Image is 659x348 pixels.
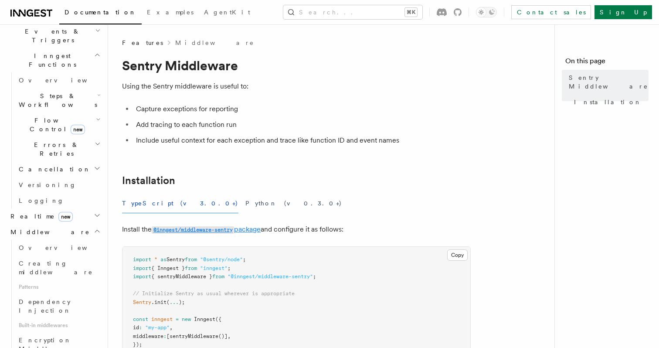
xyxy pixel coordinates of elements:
[7,228,90,236] span: Middleware
[15,177,102,193] a: Versioning
[133,103,471,115] li: Capture exceptions for reporting
[19,298,71,314] span: Dependency Injection
[166,333,170,339] span: [
[565,56,649,70] h4: On this page
[15,240,102,256] a: Overview
[204,9,250,16] span: AgentKit
[133,333,163,339] span: middleware
[15,116,96,133] span: Flow Control
[19,244,109,251] span: Overview
[133,256,151,263] span: import
[283,5,422,19] button: Search...⌘K
[122,38,163,47] span: Features
[151,299,166,305] span: .init
[15,318,102,332] span: Built-in middlewares
[574,98,642,106] span: Installation
[179,299,185,305] span: );
[122,223,471,236] p: Install the and configure it as follows:
[7,48,102,72] button: Inngest Functions
[58,212,73,222] span: new
[15,193,102,208] a: Logging
[122,80,471,92] p: Using the Sentry middleware is useful to:
[65,9,136,16] span: Documentation
[476,7,497,17] button: Toggle dark mode
[152,225,261,233] a: @inngest/middleware-sentrypackage
[7,72,102,208] div: Inngest Functions
[176,316,179,322] span: =
[7,224,102,240] button: Middleware
[7,212,73,221] span: Realtime
[200,256,243,263] span: "@sentry/node"
[15,294,102,318] a: Dependency Injection
[212,273,224,280] span: from
[15,140,95,158] span: Errors & Retries
[15,161,102,177] button: Cancellation
[133,341,142,348] span: });
[142,3,199,24] a: Examples
[15,92,97,109] span: Steps & Workflows
[122,174,175,187] a: Installation
[160,256,166,263] span: as
[228,333,231,339] span: ,
[166,299,170,305] span: (
[133,119,471,131] li: Add tracing to each function run
[313,273,316,280] span: ;
[152,226,234,234] code: @inngest/middleware-sentry
[228,265,231,271] span: ;
[133,299,151,305] span: Sentry
[200,265,228,271] span: "inngest"
[185,265,197,271] span: from
[447,249,468,261] button: Copy
[7,208,102,224] button: Realtimenew
[19,181,76,188] span: Versioning
[15,256,102,280] a: Creating middleware
[145,324,170,331] span: "my-app"
[122,194,238,213] button: TypeScript (v3.0.0+)
[15,280,102,294] span: Patterns
[151,265,185,271] span: { Inngest }
[133,290,295,297] span: // Initialize Sentry as usual wherever is appropriate
[19,260,93,276] span: Creating middleware
[199,3,255,24] a: AgentKit
[19,197,64,204] span: Logging
[151,273,212,280] span: { sentryMiddleware }
[170,324,173,331] span: ,
[170,299,179,305] span: ...
[59,3,142,24] a: Documentation
[218,333,228,339] span: ()]
[19,77,109,84] span: Overview
[182,316,191,322] span: new
[185,256,197,263] span: from
[122,58,471,73] h1: Sentry Middleware
[194,316,215,322] span: Inngest
[139,324,142,331] span: :
[133,273,151,280] span: import
[215,316,221,322] span: ({
[133,265,151,271] span: import
[228,273,313,280] span: "@inngest/middleware-sentry"
[71,125,85,134] span: new
[15,137,102,161] button: Errors & Retries
[245,194,342,213] button: Python (v0.3.0+)
[569,73,649,91] span: Sentry Middleware
[133,134,471,147] li: Include useful context for each exception and trace like function ID and event names
[15,165,91,174] span: Cancellation
[133,324,139,331] span: id
[163,333,166,339] span: :
[133,316,148,322] span: const
[15,72,102,88] a: Overview
[151,316,173,322] span: inngest
[565,70,649,94] a: Sentry Middleware
[175,38,255,47] a: Middleware
[243,256,246,263] span: ;
[170,333,218,339] span: sentryMiddleware
[405,8,417,17] kbd: ⌘K
[511,5,591,19] a: Contact sales
[166,256,185,263] span: Sentry
[7,24,102,48] button: Events & Triggers
[7,51,94,69] span: Inngest Functions
[594,5,652,19] a: Sign Up
[15,113,102,137] button: Flow Controlnew
[571,94,649,110] a: Installation
[15,88,102,113] button: Steps & Workflows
